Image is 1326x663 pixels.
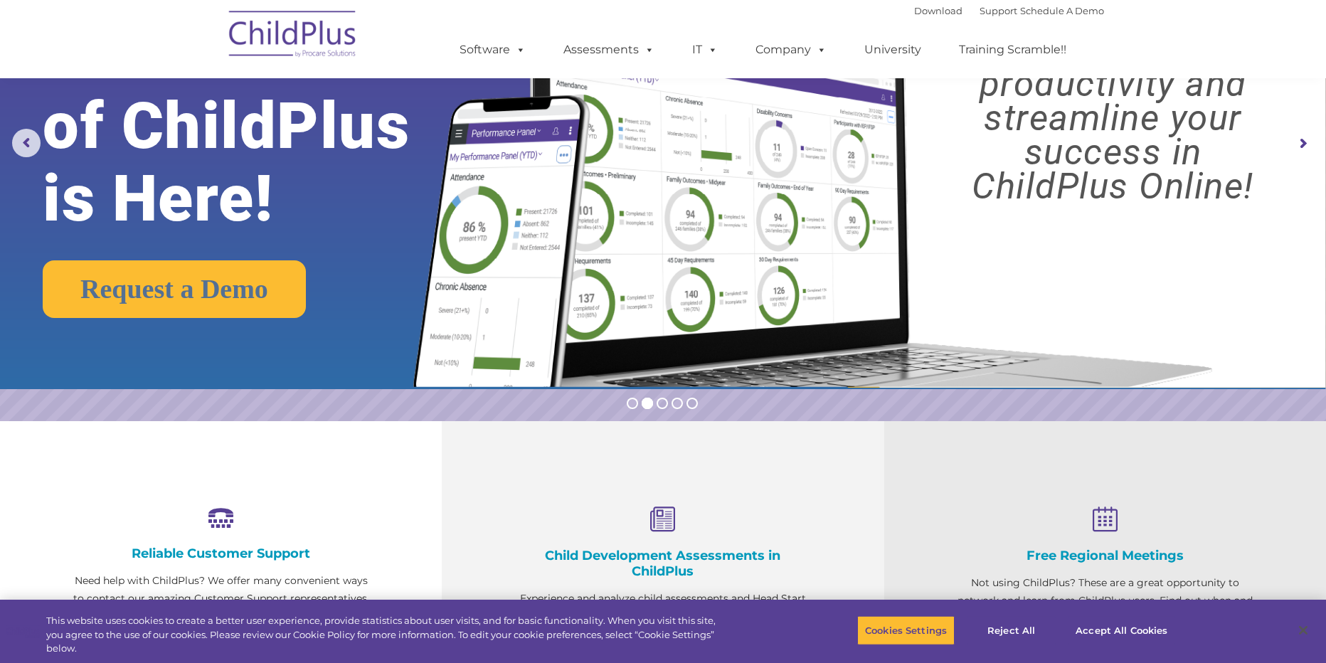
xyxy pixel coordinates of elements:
[445,36,540,64] a: Software
[678,36,732,64] a: IT
[1068,615,1175,645] button: Accept All Cookies
[43,260,306,318] a: Request a Demo
[955,548,1255,563] h4: Free Regional Meetings
[46,614,729,656] div: This website uses cookies to create a better user experience, provide statistics about user visit...
[967,615,1056,645] button: Reject All
[71,546,371,561] h4: Reliable Customer Support
[945,36,1081,64] a: Training Scramble!!
[916,33,1310,203] rs-layer: Boost your productivity and streamline your success in ChildPlus Online!
[513,590,812,661] p: Experience and analyze child assessments and Head Start data management in one system with zero c...
[914,5,962,16] a: Download
[43,18,466,235] rs-layer: The Future of ChildPlus is Here!
[1288,615,1319,646] button: Close
[857,615,955,645] button: Cookies Settings
[513,548,812,579] h4: Child Development Assessments in ChildPlus
[955,574,1255,627] p: Not using ChildPlus? These are a great opportunity to network and learn from ChildPlus users. Fin...
[71,572,371,625] p: Need help with ChildPlus? We offer many convenient ways to contact our amazing Customer Support r...
[222,1,364,72] img: ChildPlus by Procare Solutions
[980,5,1017,16] a: Support
[850,36,935,64] a: University
[198,152,258,163] span: Phone number
[549,36,669,64] a: Assessments
[198,94,241,105] span: Last name
[914,5,1104,16] font: |
[1020,5,1104,16] a: Schedule A Demo
[741,36,841,64] a: Company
